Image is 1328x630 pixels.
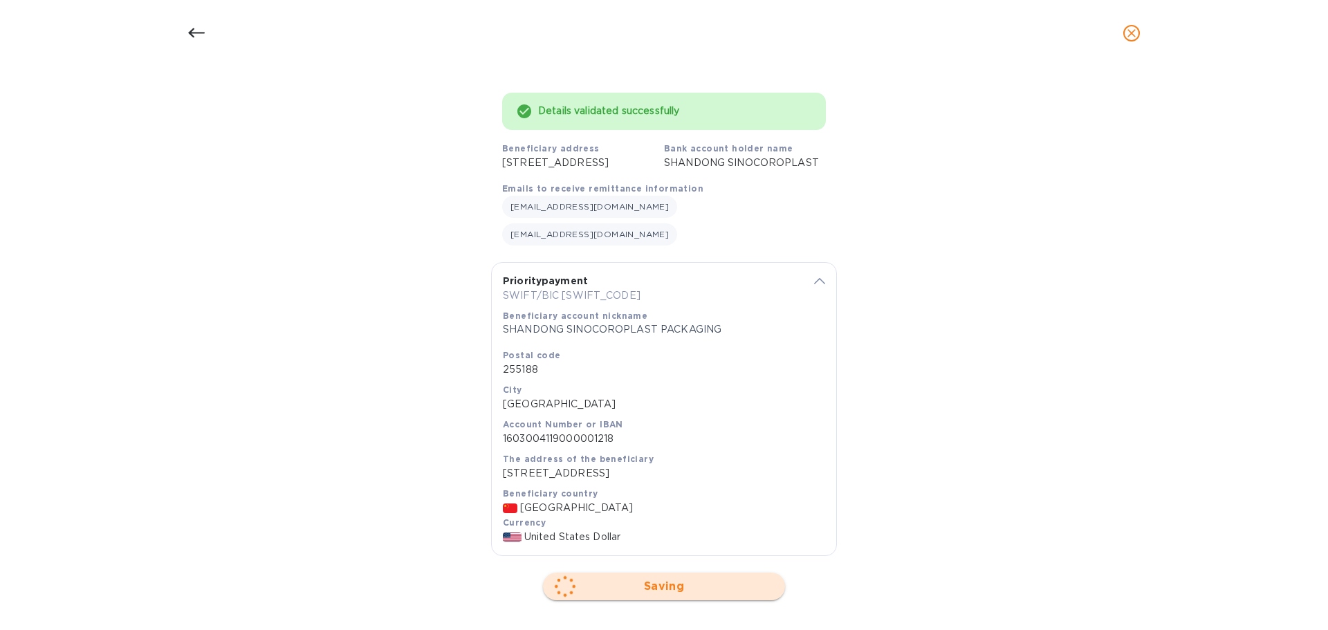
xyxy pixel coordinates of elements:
[503,385,522,395] b: City
[503,517,546,528] b: Currency
[510,201,669,212] span: [EMAIL_ADDRESS][DOMAIN_NAME]
[520,502,633,513] span: [GEOGRAPHIC_DATA]
[503,397,825,411] p: [GEOGRAPHIC_DATA]
[664,156,826,170] p: SHANDONG SINOCOROPLAST
[503,503,517,513] img: CN
[503,275,588,286] b: Priority payment
[503,419,623,429] b: Account Number or IBAN
[503,454,654,464] b: The address of the beneficiary
[503,311,647,321] b: Beneficiary account nickname
[510,229,669,239] span: [EMAIL_ADDRESS][DOMAIN_NAME]
[503,532,522,542] img: USD
[664,143,793,154] b: Bank account holder name
[502,183,703,194] b: Emails to receive remittance information
[1115,17,1148,50] button: close
[503,322,798,337] p: SHANDONG SINOCOROPLAST PACKAGING
[503,488,598,499] b: Beneficiary country
[503,432,825,446] p: 1603004119000001218
[538,99,812,124] div: Details validated successfully
[503,466,825,481] p: [STREET_ADDRESS]
[502,143,600,154] b: Beneficiary address
[502,156,664,170] p: [STREET_ADDRESS]
[503,288,798,303] p: SWIFT/BIC [SWIFT_CODE]
[503,350,560,360] b: Postal code
[524,531,621,542] span: United States Dollar
[503,362,825,377] p: 255188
